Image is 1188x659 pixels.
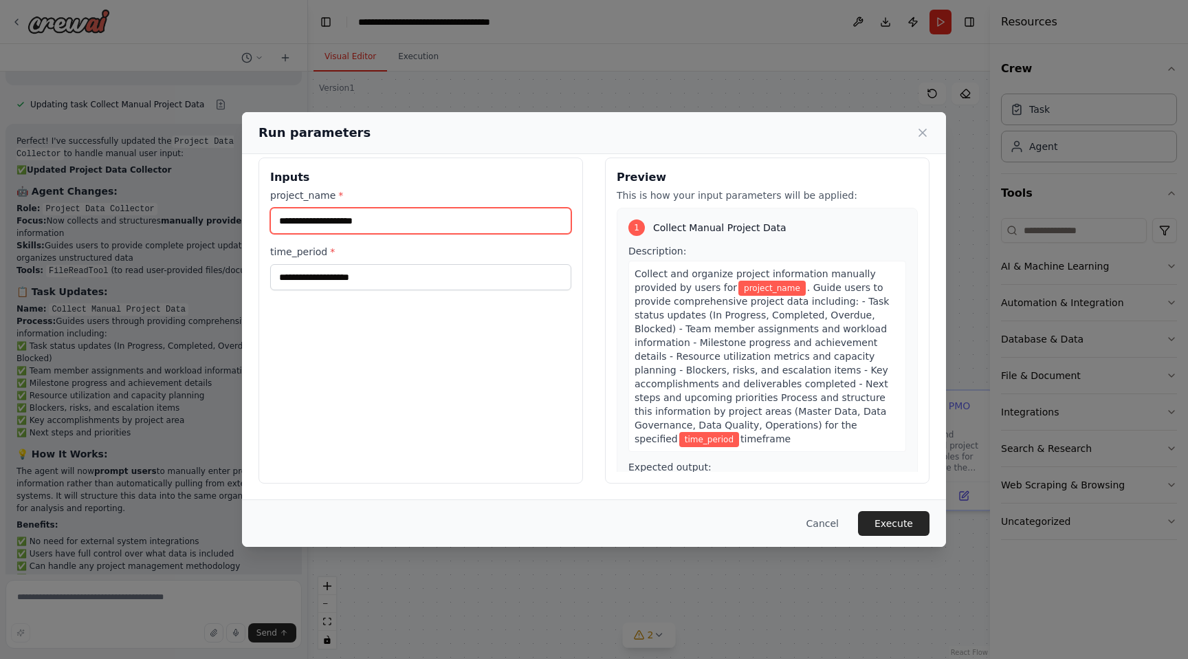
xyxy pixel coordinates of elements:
span: Collect and organize project information manually provided by users for [635,268,876,293]
button: Cancel [795,511,850,536]
h3: Inputs [270,169,571,186]
span: . Guide users to provide comprehensive project data including: - Task status updates (In Progress... [635,282,889,444]
label: time_period [270,245,571,259]
span: Expected output: [628,462,712,473]
div: 1 [628,219,645,236]
h2: Run parameters [258,123,371,142]
label: project_name [270,188,571,202]
p: This is how your input parameters will be applied: [617,188,918,202]
span: Description: [628,246,686,257]
span: timeframe [740,433,791,444]
h3: Preview [617,169,918,186]
button: Execute [858,511,929,536]
span: Collect Manual Project Data [653,221,786,235]
span: Variable: time_period [679,432,739,447]
span: Variable: project_name [738,281,806,296]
